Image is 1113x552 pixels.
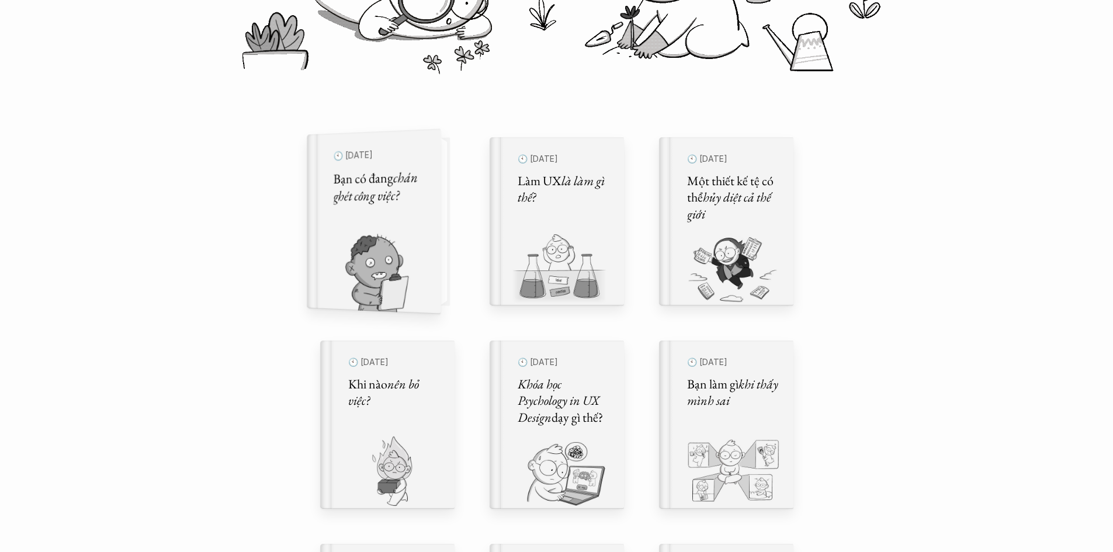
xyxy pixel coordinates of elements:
em: nên bỏ việc? [348,376,421,409]
p: 🕙 [DATE] [687,151,779,167]
em: hủy diệt cả thế giới [687,189,773,223]
a: 🕙 [DATE]Khi nàonên bỏ việc? [320,341,455,509]
h5: Khi nào [348,376,441,409]
h5: dạy gì thế? [518,376,610,426]
h5: Làm UX [518,173,610,206]
h5: Một thiết kế tệ có thể [687,173,779,223]
p: 🕙 [DATE] [518,355,610,370]
h5: Bạn làm gì [687,376,779,409]
em: khi thấy mình sai [687,376,781,409]
p: 🕙 [DATE] [348,355,441,370]
h5: Bạn có đang [333,168,425,206]
em: Khóa học Psychology in UX Design [518,376,602,426]
p: 🕙 [DATE] [333,145,425,165]
a: 🕙 [DATE]Bạn có đangchán ghét công việc? [320,137,455,305]
em: chán ghét công việc? [333,168,420,205]
a: 🕙 [DATE]Bạn làm gìkhi thấy mình sai [659,341,793,509]
em: là làm gì thế? [518,172,607,206]
a: 🕙 [DATE]Khóa học Psychology in UX Designdạy gì thế? [490,341,624,509]
a: 🕙 [DATE]Một thiết kế tệ có thểhủy diệt cả thế giới [659,137,793,305]
p: 🕙 [DATE] [687,355,779,370]
a: 🕙 [DATE]Làm UXlà làm gì thế? [490,137,624,305]
p: 🕙 [DATE] [518,151,610,167]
